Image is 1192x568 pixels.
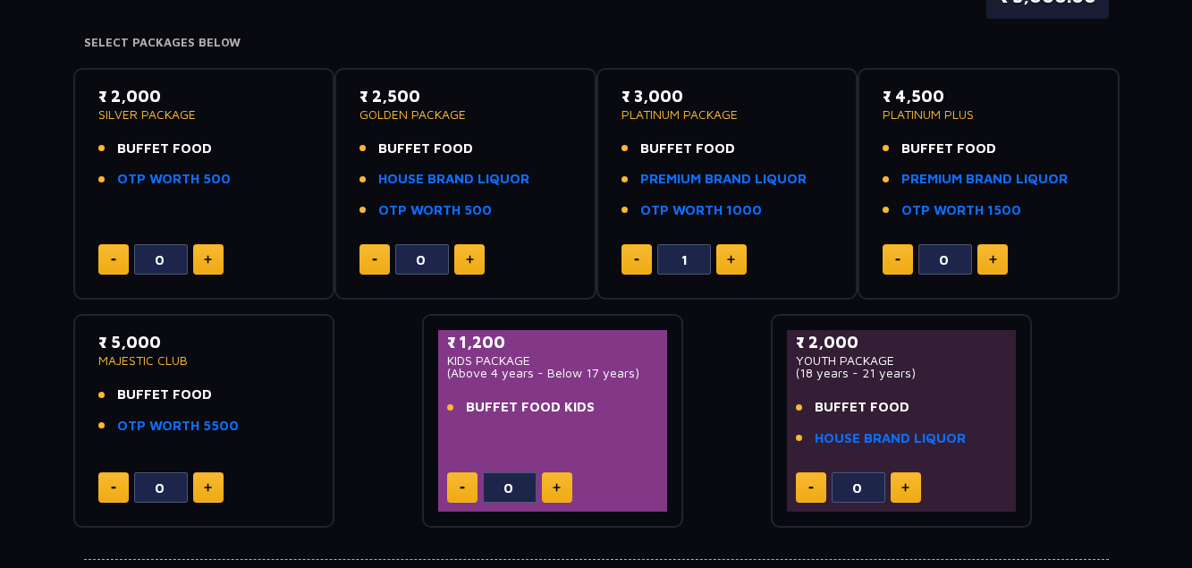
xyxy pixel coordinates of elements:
img: plus [204,255,212,264]
a: OTP WORTH 1000 [640,200,762,221]
p: KIDS PACKAGE [447,354,659,367]
p: GOLDEN PACKAGE [359,108,571,121]
p: PLATINUM PLUS [883,108,1095,121]
img: plus [553,483,561,492]
p: ₹ 2,000 [98,84,310,108]
a: OTP WORTH 500 [378,200,492,221]
a: OTP WORTH 5500 [117,416,239,437]
img: minus [111,259,116,261]
a: HOUSE BRAND LIQUOR [378,169,529,190]
p: ₹ 5,000 [98,330,310,354]
a: OTP WORTH 1500 [901,200,1021,221]
img: minus [460,487,465,489]
p: ₹ 1,200 [447,330,659,354]
p: ₹ 2,000 [796,330,1008,354]
span: BUFFET FOOD KIDS [466,397,595,418]
img: plus [727,255,735,264]
span: BUFFET FOOD [378,139,473,159]
span: BUFFET FOOD [640,139,735,159]
img: minus [372,259,377,261]
a: PREMIUM BRAND LIQUOR [901,169,1068,190]
span: BUFFET FOOD [117,385,212,405]
a: HOUSE BRAND LIQUOR [815,428,966,449]
a: OTP WORTH 500 [117,169,231,190]
p: MAJESTIC CLUB [98,354,310,367]
span: BUFFET FOOD [901,139,996,159]
a: PREMIUM BRAND LIQUOR [640,169,807,190]
img: minus [634,259,639,261]
p: ₹ 4,500 [883,84,1095,108]
p: (Above 4 years - Below 17 years) [447,367,659,379]
p: (18 years - 21 years) [796,367,1008,379]
p: ₹ 2,500 [359,84,571,108]
h4: Select Packages Below [84,36,1109,50]
p: ₹ 3,000 [621,84,833,108]
p: PLATINUM PACKAGE [621,108,833,121]
span: BUFFET FOOD [117,139,212,159]
img: minus [111,487,116,489]
img: plus [989,255,997,264]
img: minus [895,259,900,261]
img: minus [808,487,814,489]
p: YOUTH PACKAGE [796,354,1008,367]
img: plus [901,483,909,492]
span: BUFFET FOOD [815,397,909,418]
p: SILVER PACKAGE [98,108,310,121]
img: plus [204,483,212,492]
img: plus [466,255,474,264]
